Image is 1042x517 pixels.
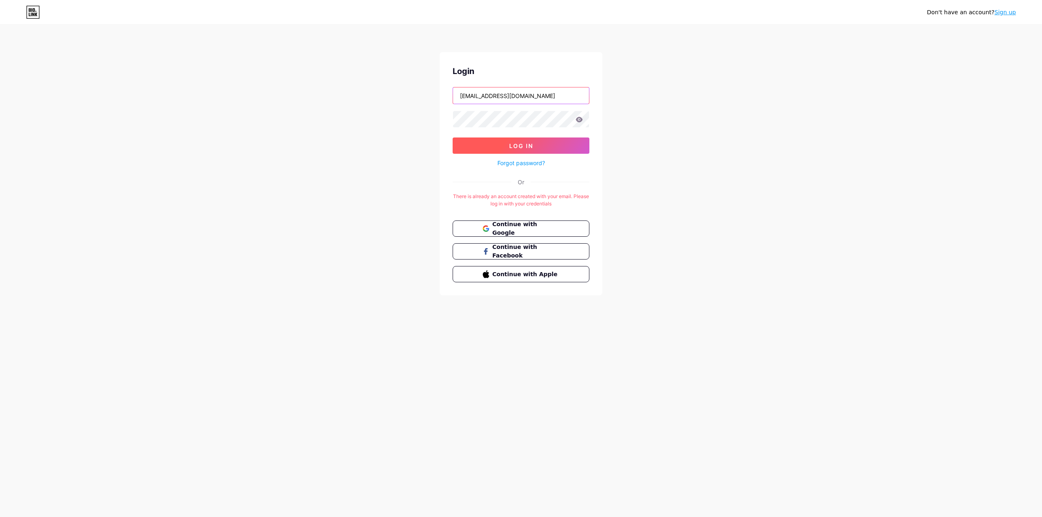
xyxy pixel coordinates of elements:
span: Continue with Facebook [493,243,560,260]
a: Forgot password? [497,159,545,167]
span: Log In [509,142,533,149]
span: Continue with Google [493,220,560,237]
span: Continue with Apple [493,270,560,279]
button: Log In [453,137,589,154]
button: Continue with Google [453,220,589,237]
div: Login [453,65,589,77]
div: Don't have an account? [927,8,1016,17]
button: Continue with Apple [453,266,589,282]
a: Sign up [994,9,1016,15]
div: Or [518,178,524,186]
button: Continue with Facebook [453,243,589,260]
div: There is already an account created with your email. Please log in with your credentials [453,193,589,207]
input: Username [453,87,589,104]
